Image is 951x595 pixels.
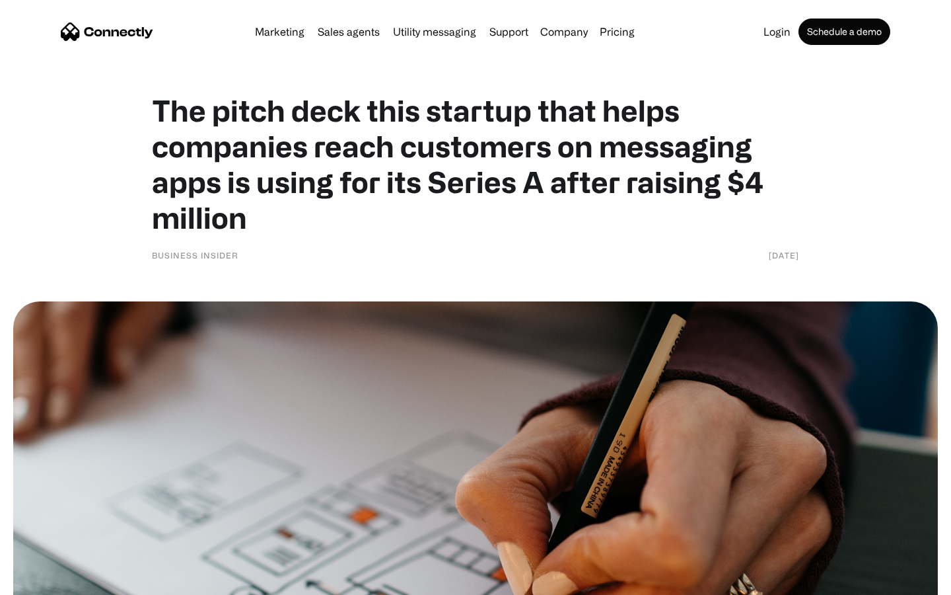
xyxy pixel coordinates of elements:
[152,249,238,262] div: Business Insider
[152,93,799,235] h1: The pitch deck this startup that helps companies reach customers on messaging apps is using for i...
[540,22,588,41] div: Company
[758,26,796,37] a: Login
[26,572,79,590] ul: Language list
[13,572,79,590] aside: Language selected: English
[388,26,481,37] a: Utility messaging
[484,26,534,37] a: Support
[250,26,310,37] a: Marketing
[594,26,640,37] a: Pricing
[769,249,799,262] div: [DATE]
[798,19,890,45] a: Schedule a demo
[312,26,385,37] a: Sales agents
